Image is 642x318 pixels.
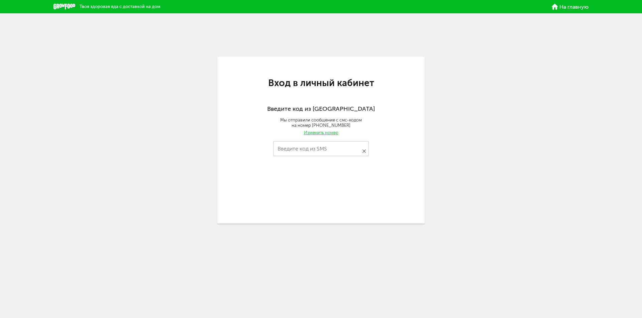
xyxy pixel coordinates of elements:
[80,4,160,9] span: Твоя здоровая еда с доставкой на дом
[559,4,588,10] span: На главную
[552,4,588,10] a: На главную
[278,147,327,150] label: Введите код из SMS
[217,79,425,87] h1: Вход в личный кабинет
[217,117,425,128] div: Мы отправили сообщение с смс-кодом на номер [PHONE_NUMBER]
[304,130,338,135] div: Изменить номер
[53,4,160,10] a: Твоя здоровая еда с доставкой на дом
[217,105,425,113] h2: Введите код из [GEOGRAPHIC_DATA]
